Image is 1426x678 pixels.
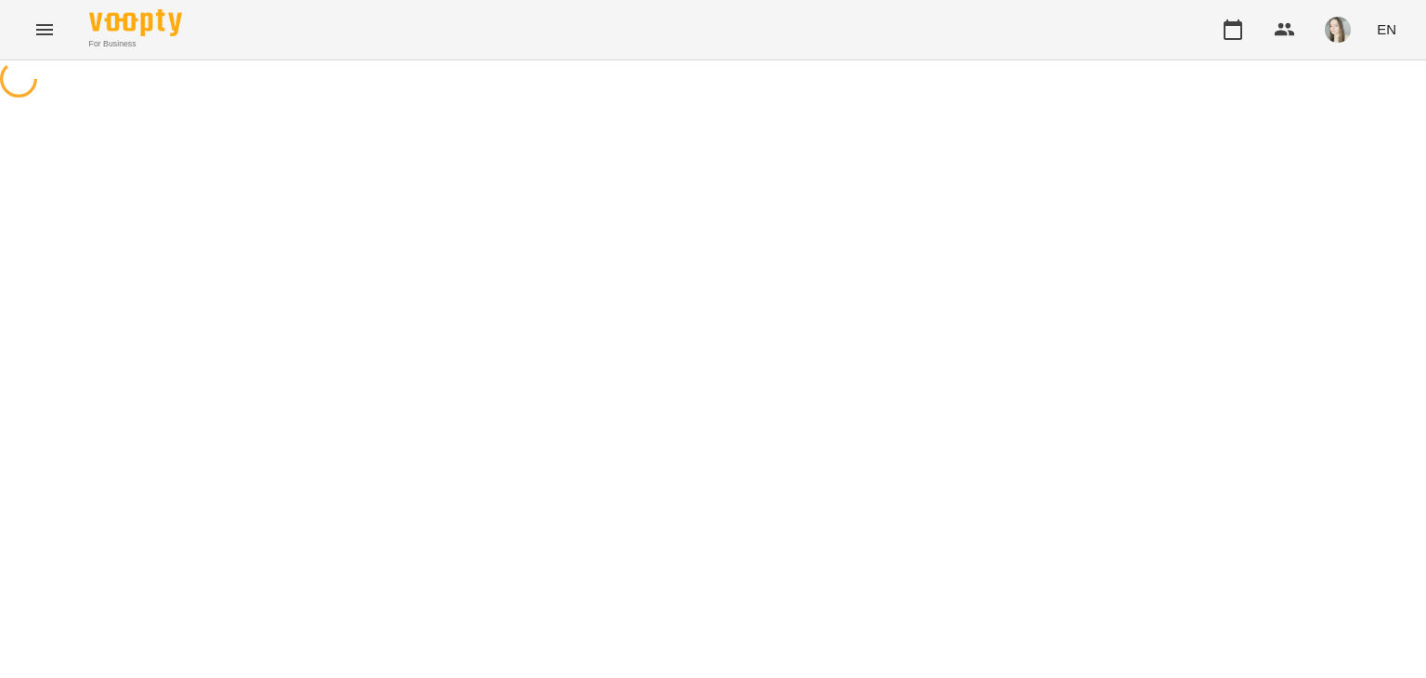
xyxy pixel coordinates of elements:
[1377,20,1396,39] span: EN
[89,9,182,36] img: Voopty Logo
[89,38,182,50] span: For Business
[1325,17,1351,43] img: a8d7fb5a1d89beb58b3ded8a11ed441a.jpeg
[22,7,67,52] button: Menu
[1369,12,1404,46] button: EN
